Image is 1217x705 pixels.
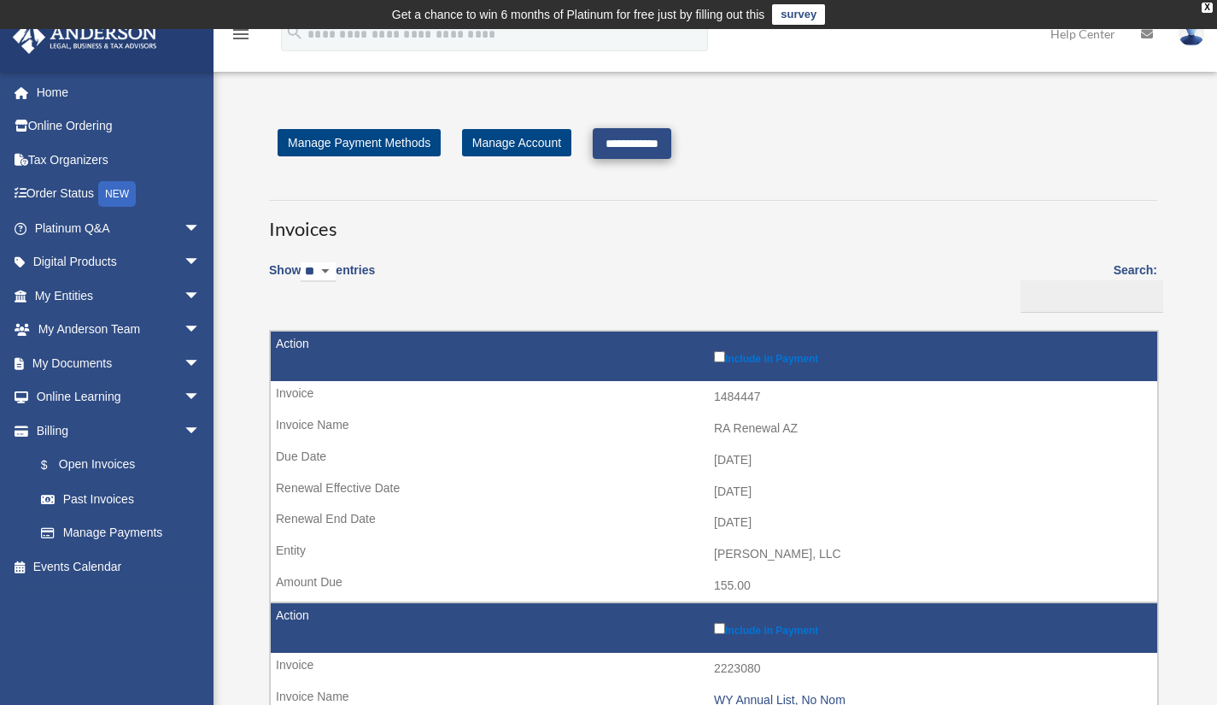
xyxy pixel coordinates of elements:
[184,279,218,314] span: arrow_drop_down
[184,414,218,449] span: arrow_drop_down
[1179,21,1204,46] img: User Pic
[12,245,226,279] a: Digital Productsarrow_drop_down
[714,623,725,634] input: Include in Payment
[271,381,1157,414] td: 1484447
[271,570,1157,602] td: 155.00
[12,313,226,347] a: My Anderson Teamarrow_drop_down
[285,23,304,42] i: search
[271,507,1157,539] td: [DATE]
[269,200,1157,243] h3: Invoices
[12,549,226,584] a: Events Calendar
[1021,280,1163,313] input: Search:
[12,346,226,380] a: My Documentsarrow_drop_down
[12,414,218,448] a: Billingarrow_drop_down
[714,421,1149,436] div: RA Renewal AZ
[278,129,441,156] a: Manage Payment Methods
[231,30,251,44] a: menu
[8,21,162,54] img: Anderson Advisors Platinum Portal
[271,653,1157,685] td: 2223080
[462,129,571,156] a: Manage Account
[1015,260,1157,313] label: Search:
[98,181,136,207] div: NEW
[184,211,218,246] span: arrow_drop_down
[184,346,218,381] span: arrow_drop_down
[12,211,226,245] a: Platinum Q&Aarrow_drop_down
[714,351,725,362] input: Include in Payment
[231,24,251,44] i: menu
[12,143,226,177] a: Tax Organizers
[184,313,218,348] span: arrow_drop_down
[24,448,209,483] a: $Open Invoices
[269,260,375,299] label: Show entries
[271,538,1157,571] td: [PERSON_NAME], LLC
[12,109,226,144] a: Online Ordering
[184,245,218,280] span: arrow_drop_down
[714,620,1149,637] label: Include in Payment
[772,4,825,25] a: survey
[271,444,1157,477] td: [DATE]
[50,455,59,476] span: $
[12,380,226,414] a: Online Learningarrow_drop_down
[12,75,226,109] a: Home
[392,4,765,25] div: Get a chance to win 6 months of Platinum for free just by filling out this
[271,476,1157,508] td: [DATE]
[12,177,226,212] a: Order StatusNEW
[184,380,218,415] span: arrow_drop_down
[24,482,218,516] a: Past Invoices
[1202,3,1213,13] div: close
[301,262,336,282] select: Showentries
[12,279,226,313] a: My Entitiesarrow_drop_down
[24,516,218,550] a: Manage Payments
[714,348,1149,365] label: Include in Payment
